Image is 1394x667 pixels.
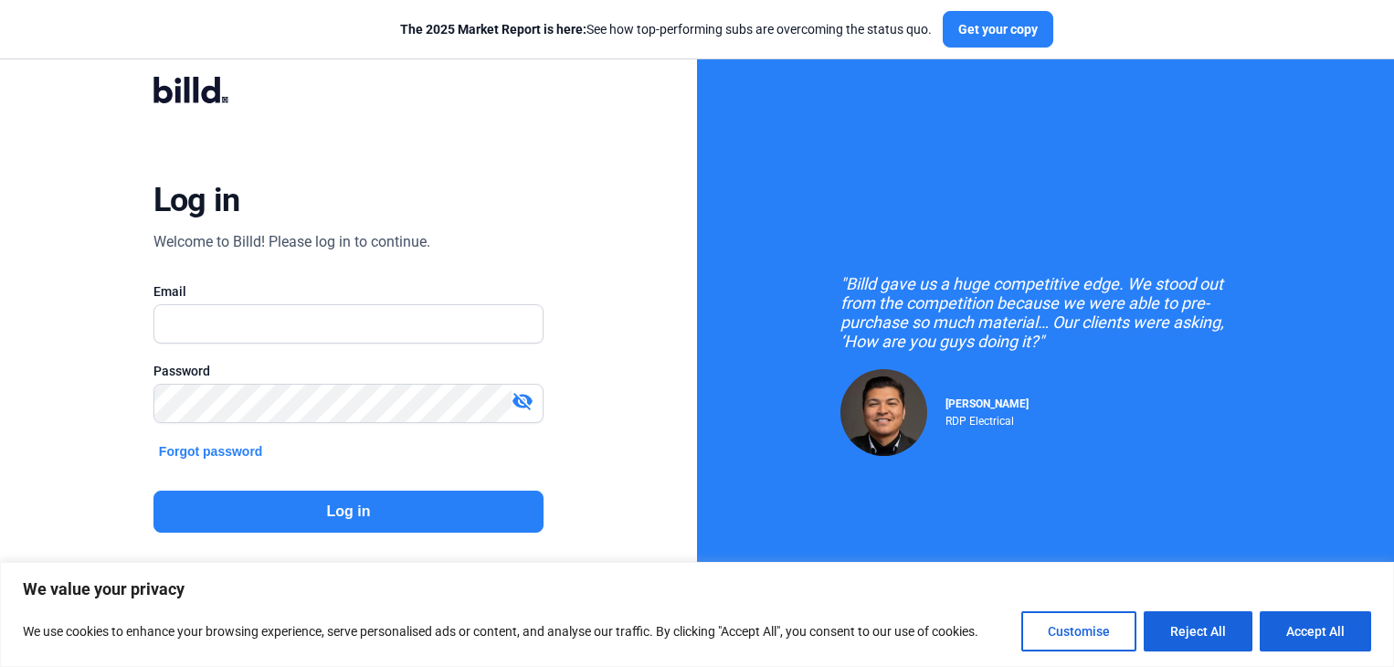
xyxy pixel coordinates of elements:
[945,410,1029,428] div: RDP Electrical
[840,274,1251,351] div: "Billd gave us a huge competitive edge. We stood out from the competition because we were able to...
[400,20,932,38] div: See how top-performing subs are overcoming the status quo.
[23,620,978,642] p: We use cookies to enhance your browsing experience, serve personalised ads or content, and analys...
[512,390,533,412] mat-icon: visibility_off
[153,282,544,301] div: Email
[1260,611,1371,651] button: Accept All
[153,491,544,533] button: Log in
[153,441,269,461] button: Forgot password
[1021,611,1136,651] button: Customise
[840,369,927,456] img: Raul Pacheco
[943,11,1053,48] button: Get your copy
[945,397,1029,410] span: [PERSON_NAME]
[23,578,1371,600] p: We value your privacy
[153,362,544,380] div: Password
[153,180,240,220] div: Log in
[153,231,430,253] div: Welcome to Billd! Please log in to continue.
[1144,611,1252,651] button: Reject All
[400,22,586,37] span: The 2025 Market Report is here:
